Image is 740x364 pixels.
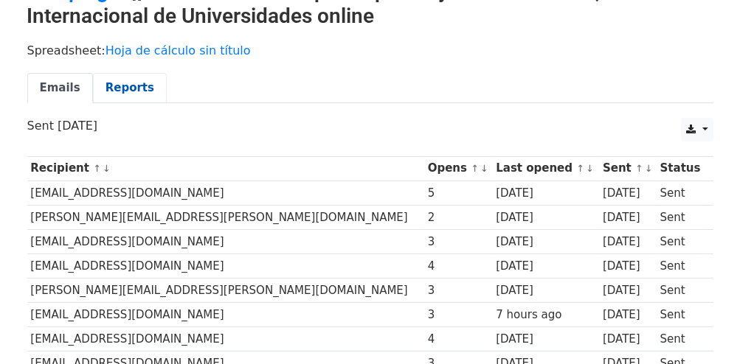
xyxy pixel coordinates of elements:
[27,156,425,181] th: Recipient
[496,234,595,251] div: [DATE]
[657,181,706,205] td: Sent
[496,185,595,202] div: [DATE]
[27,73,93,103] a: Emails
[93,163,101,174] a: ↑
[493,156,600,181] th: Last opened
[657,327,706,351] td: Sent
[93,73,167,103] a: Reports
[428,307,489,323] div: 3
[599,156,657,181] th: Sent
[27,229,425,253] td: [EMAIL_ADDRESS][DOMAIN_NAME]
[603,282,653,299] div: [DATE]
[106,43,251,57] a: Hoja de cálculo sin título
[27,181,425,205] td: [EMAIL_ADDRESS][DOMAIN_NAME]
[657,229,706,253] td: Sent
[576,163,584,174] a: ↑
[27,303,425,327] td: [EMAIL_ADDRESS][DOMAIN_NAME]
[428,282,489,299] div: 3
[603,234,653,251] div: [DATE]
[27,327,425,351] td: [EMAIL_ADDRESS][DOMAIN_NAME]
[428,258,489,275] div: 4
[603,258,653,275] div: [DATE]
[645,163,653,174] a: ↓
[657,279,706,303] td: Sent
[586,163,594,174] a: ↓
[428,234,489,251] div: 3
[635,163,643,174] a: ↑
[103,163,111,174] a: ↓
[603,185,653,202] div: [DATE]
[27,279,425,303] td: [PERSON_NAME][EMAIL_ADDRESS][PERSON_NAME][DOMAIN_NAME]
[657,254,706,279] td: Sent
[471,163,479,174] a: ↑
[657,303,706,327] td: Sent
[480,163,488,174] a: ↓
[428,209,489,226] div: 2
[27,254,425,279] td: [EMAIL_ADDRESS][DOMAIN_NAME]
[603,307,653,323] div: [DATE]
[428,331,489,348] div: 4
[496,307,595,323] div: 7 hours ago
[666,293,740,364] iframe: Chat Widget
[496,209,595,226] div: [DATE]
[428,185,489,202] div: 5
[27,43,713,58] p: Spreadsheet:
[496,282,595,299] div: [DATE]
[424,156,493,181] th: Opens
[657,205,706,229] td: Sent
[496,258,595,275] div: [DATE]
[666,293,740,364] div: Widget de chat
[603,209,653,226] div: [DATE]
[603,331,653,348] div: [DATE]
[496,331,595,348] div: [DATE]
[657,156,706,181] th: Status
[27,118,713,133] p: Sent [DATE]
[27,205,425,229] td: [PERSON_NAME][EMAIL_ADDRESS][PERSON_NAME][DOMAIN_NAME]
